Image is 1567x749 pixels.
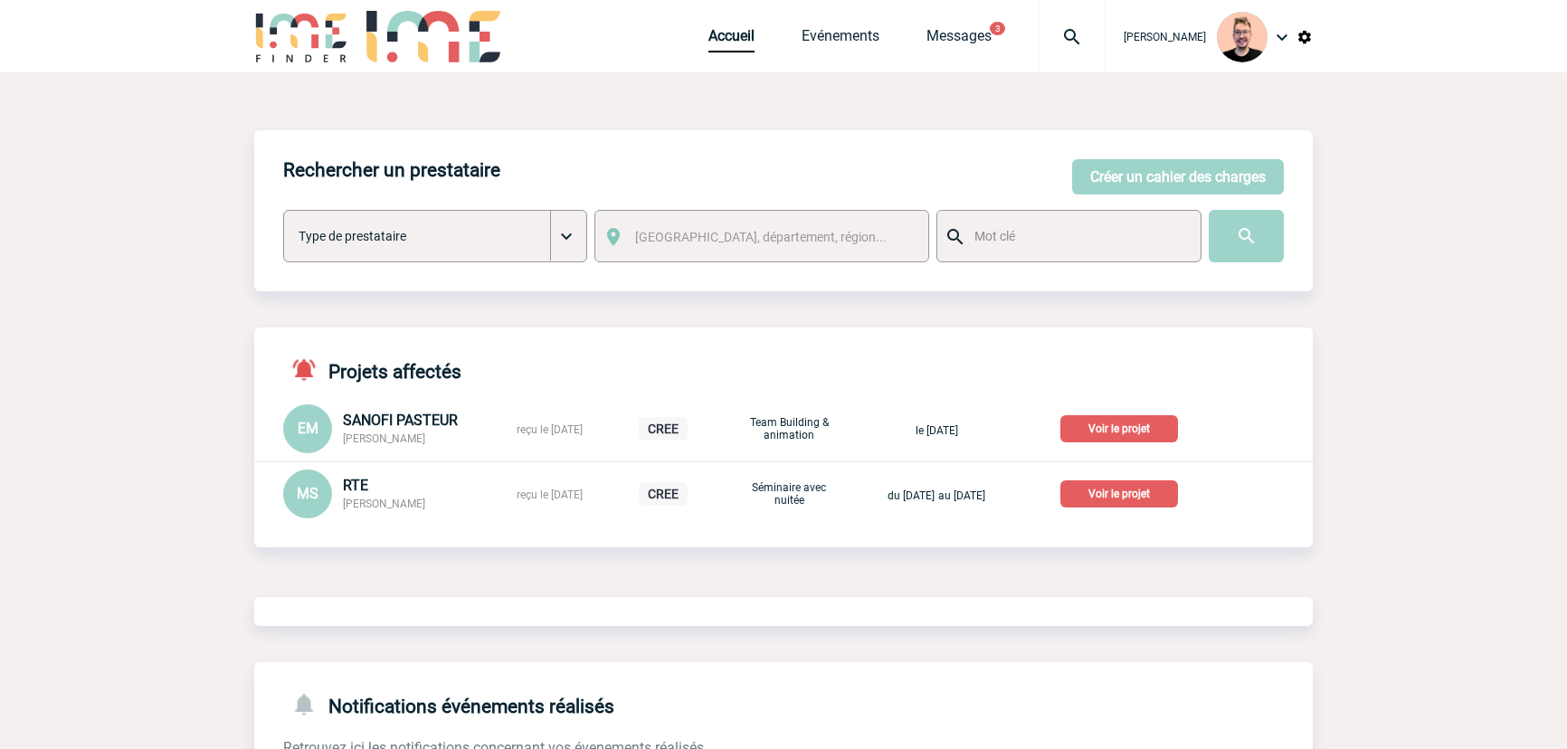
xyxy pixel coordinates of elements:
[926,27,992,52] a: Messages
[297,485,318,502] span: MS
[916,424,958,437] span: le [DATE]
[283,159,500,181] h4: Rechercher un prestataire
[744,481,834,507] p: Séminaire avec nuitée
[290,691,328,717] img: notifications-24-px-g.png
[744,416,834,441] p: Team Building & animation
[802,27,879,52] a: Evénements
[517,423,583,436] span: reçu le [DATE]
[1060,480,1178,507] p: Voir le projet
[343,432,425,445] span: [PERSON_NAME]
[1124,31,1206,43] span: [PERSON_NAME]
[639,482,688,506] p: CREE
[938,489,985,502] span: au [DATE]
[1060,419,1185,436] a: Voir le projet
[1209,210,1284,262] input: Submit
[290,356,328,383] img: notifications-active-24-px-r.png
[254,11,348,62] img: IME-Finder
[635,230,887,244] span: [GEOGRAPHIC_DATA], département, région...
[708,27,755,52] a: Accueil
[517,488,583,501] span: reçu le [DATE]
[990,22,1005,35] button: 3
[343,498,425,510] span: [PERSON_NAME]
[1217,12,1268,62] img: 129741-1.png
[343,412,458,429] span: SANOFI PASTEUR
[1060,415,1178,442] p: Voir le projet
[283,356,461,383] h4: Projets affectés
[343,477,368,494] span: RTE
[283,691,614,717] h4: Notifications événements réalisés
[888,489,935,502] span: du [DATE]
[970,224,1184,248] input: Mot clé
[298,420,318,437] span: EM
[639,417,688,441] p: CREE
[1060,484,1185,501] a: Voir le projet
